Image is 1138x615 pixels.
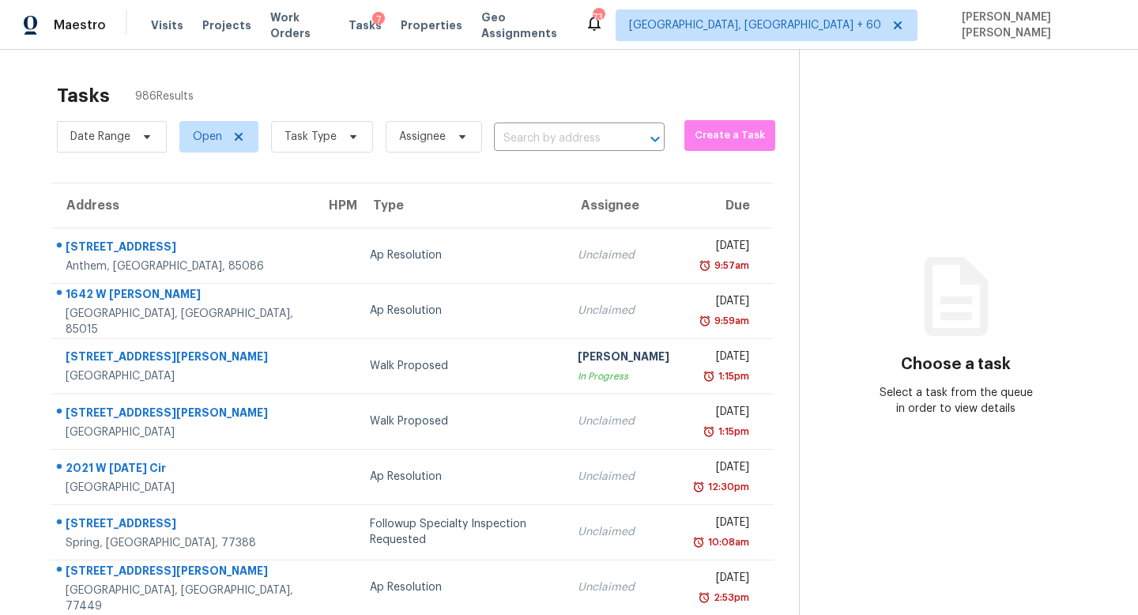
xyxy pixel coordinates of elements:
[711,313,749,329] div: 9:59am
[193,129,222,145] span: Open
[684,120,775,151] button: Create a Task
[955,9,1114,41] span: [PERSON_NAME] [PERSON_NAME]
[682,183,774,228] th: Due
[715,368,749,384] div: 1:15pm
[370,247,552,263] div: Ap Resolution
[66,424,300,440] div: [GEOGRAPHIC_DATA]
[370,413,552,429] div: Walk Proposed
[695,404,749,424] div: [DATE]
[66,239,300,258] div: [STREET_ADDRESS]
[578,349,669,368] div: [PERSON_NAME]
[578,579,669,595] div: Unclaimed
[357,183,565,228] th: Type
[698,590,710,606] img: Overdue Alarm Icon
[699,258,711,274] img: Overdue Alarm Icon
[715,424,749,440] div: 1:15pm
[901,357,1011,372] h3: Choose a task
[692,126,767,145] span: Create a Task
[66,535,300,551] div: Spring, [GEOGRAPHIC_DATA], 77388
[593,9,604,25] div: 734
[370,303,552,319] div: Ap Resolution
[66,405,300,424] div: [STREET_ADDRESS][PERSON_NAME]
[66,258,300,274] div: Anthem, [GEOGRAPHIC_DATA], 85086
[51,183,313,228] th: Address
[401,17,462,33] span: Properties
[202,17,251,33] span: Projects
[66,563,300,583] div: [STREET_ADDRESS][PERSON_NAME]
[703,368,715,384] img: Overdue Alarm Icon
[692,479,705,495] img: Overdue Alarm Icon
[578,303,669,319] div: Unclaimed
[705,479,749,495] div: 12:30pm
[135,89,194,104] span: 986 Results
[372,12,385,28] div: 7
[711,258,749,274] div: 9:57am
[481,9,566,41] span: Geo Assignments
[54,17,106,33] span: Maestro
[695,459,749,479] div: [DATE]
[695,293,749,313] div: [DATE]
[399,129,446,145] span: Assignee
[565,183,682,228] th: Assignee
[270,9,330,41] span: Work Orders
[699,313,711,329] img: Overdue Alarm Icon
[578,247,669,263] div: Unclaimed
[578,413,669,429] div: Unclaimed
[284,129,337,145] span: Task Type
[66,515,300,535] div: [STREET_ADDRESS]
[578,524,669,540] div: Unclaimed
[66,480,300,496] div: [GEOGRAPHIC_DATA]
[66,286,300,306] div: 1642 W [PERSON_NAME]
[710,590,749,606] div: 2:53pm
[370,579,552,595] div: Ap Resolution
[66,368,300,384] div: [GEOGRAPHIC_DATA]
[66,460,300,480] div: 2021 W [DATE] Cir
[695,570,749,590] div: [DATE]
[70,129,130,145] span: Date Range
[695,515,749,534] div: [DATE]
[878,385,1034,417] div: Select a task from the queue in order to view details
[578,368,669,384] div: In Progress
[705,534,749,550] div: 10:08am
[578,469,669,485] div: Unclaimed
[494,126,620,151] input: Search by address
[151,17,183,33] span: Visits
[349,20,382,31] span: Tasks
[695,238,749,258] div: [DATE]
[695,349,749,368] div: [DATE]
[703,424,715,440] img: Overdue Alarm Icon
[66,583,300,614] div: [GEOGRAPHIC_DATA], [GEOGRAPHIC_DATA], 77449
[370,358,552,374] div: Walk Proposed
[66,306,300,338] div: [GEOGRAPHIC_DATA], [GEOGRAPHIC_DATA], 85015
[57,88,110,104] h2: Tasks
[692,534,705,550] img: Overdue Alarm Icon
[644,128,666,150] button: Open
[370,469,552,485] div: Ap Resolution
[313,183,357,228] th: HPM
[629,17,881,33] span: [GEOGRAPHIC_DATA], [GEOGRAPHIC_DATA] + 60
[66,349,300,368] div: [STREET_ADDRESS][PERSON_NAME]
[370,516,552,548] div: Followup Specialty Inspection Requested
